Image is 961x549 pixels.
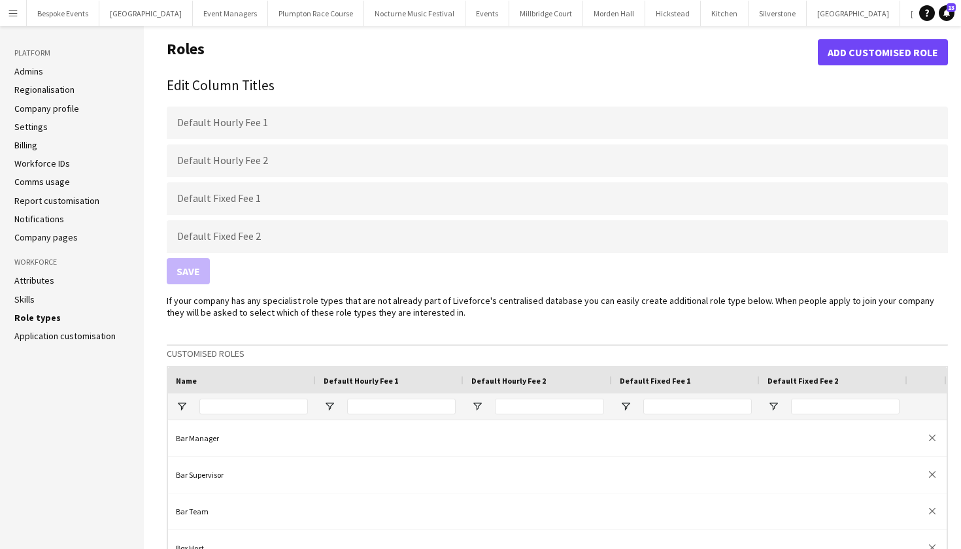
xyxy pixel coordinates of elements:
button: Nocturne Music Festival [364,1,465,26]
a: Role types [14,312,61,324]
button: Millbridge Court [509,1,583,26]
button: Add customised role [818,39,948,65]
a: Regionalisation [14,84,75,95]
button: Open Filter Menu [471,401,483,412]
button: Event Managers [193,1,268,26]
span: Default Hourly Fee 1 [324,376,398,386]
button: [GEOGRAPHIC_DATA] [807,1,900,26]
a: Admins [14,65,43,77]
a: Application customisation [14,330,116,342]
span: Default Fixed Fee 1 [620,376,690,386]
h1: Roles [167,39,818,65]
button: Morden Hall [583,1,645,26]
button: Hickstead [645,1,701,26]
a: Workforce IDs [14,158,70,169]
a: Settings [14,121,48,133]
a: Skills [14,293,35,305]
h2: Edit Column Titles [167,75,948,96]
input: Default Hourly Fee 2 Filter Input [495,399,604,414]
span: Default Hourly Fee 2 [471,376,546,386]
button: Events [465,1,509,26]
button: Open Filter Menu [324,401,335,412]
a: Attributes [14,274,54,286]
input: Default Hourly Fee 1 Filter Input [347,399,456,414]
div: Bar Team [168,493,316,529]
input: Default Fixed Fee 1 Filter Input [643,399,752,414]
button: Open Filter Menu [767,401,779,412]
h3: Customised roles [167,348,948,359]
button: Bespoke Events [27,1,99,26]
span: Name [176,376,197,386]
input: Name Filter Input [199,399,308,414]
a: Comms usage [14,176,70,188]
div: Bar Supervisor [168,457,316,493]
a: Company profile [14,103,79,114]
button: Open Filter Menu [620,401,632,412]
span: 13 [947,3,956,12]
a: Report customisation [14,195,99,207]
button: Plumpton Race Course [268,1,364,26]
h3: Workforce [14,256,129,268]
a: 13 [939,5,954,21]
button: Open Filter Menu [176,401,188,412]
a: Notifications [14,213,64,225]
input: Default Fixed Fee 2 Filter Input [791,399,900,414]
a: Billing [14,139,37,151]
h3: Platform [14,47,129,59]
span: Default Fixed Fee 2 [767,376,838,386]
button: [GEOGRAPHIC_DATA] [99,1,193,26]
a: Company pages [14,231,78,243]
button: Silverstone [749,1,807,26]
button: Kitchen [701,1,749,26]
div: Bar Manager [168,420,316,456]
p: If your company has any specialist role types that are not already part of Liveforce's centralise... [167,295,948,318]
